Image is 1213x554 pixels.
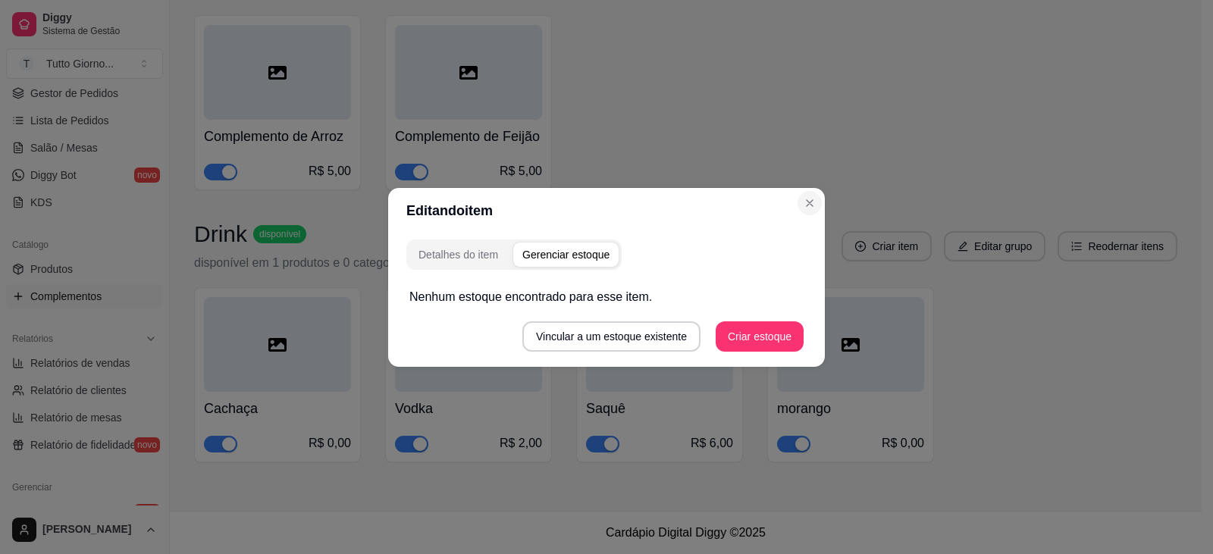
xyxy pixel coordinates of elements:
div: Detalhes do item [418,247,498,262]
div: Gerenciar estoque [522,247,610,262]
div: complement-group [406,239,622,270]
button: Vincular a um estoque existente [522,321,701,352]
button: Criar estoque [716,321,804,352]
button: Close [798,191,822,215]
p: Nenhum estoque encontrado para esse item. [409,288,804,306]
header: Editando item [388,188,825,233]
div: complement-group [406,239,807,270]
